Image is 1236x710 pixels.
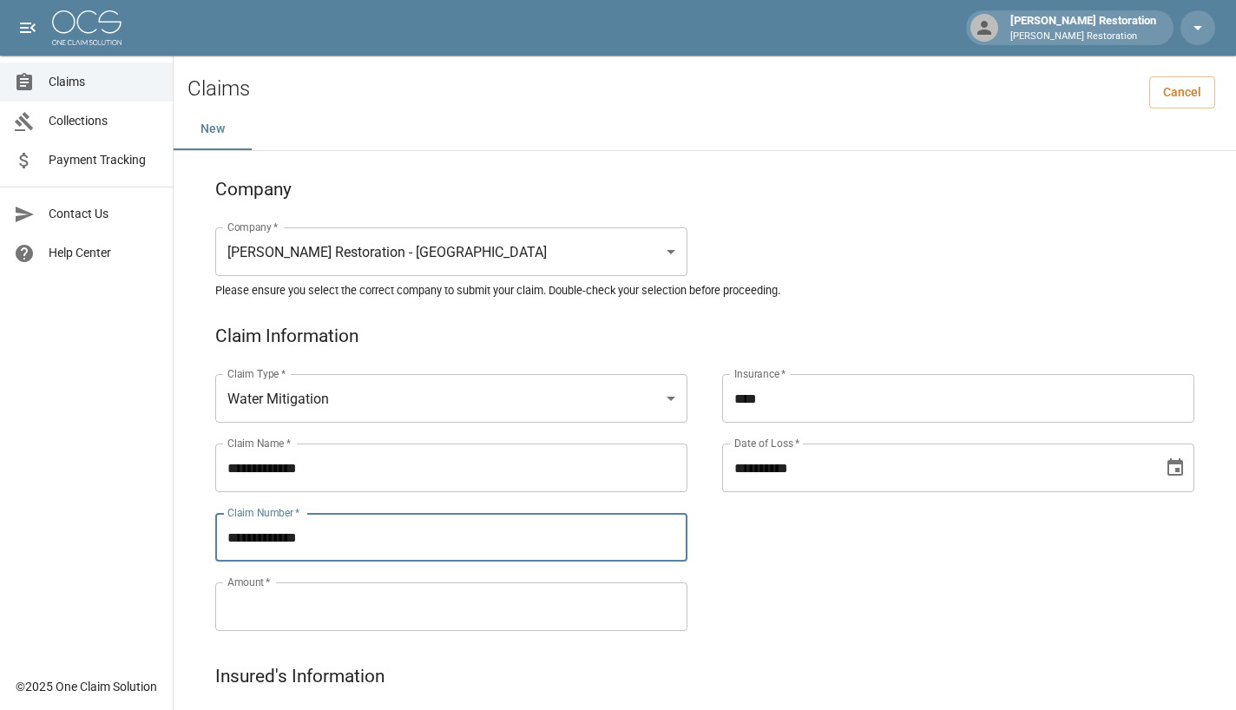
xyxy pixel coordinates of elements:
button: open drawer [10,10,45,45]
h2: Claims [187,76,250,102]
span: Claims [49,73,159,91]
label: Insurance [734,366,786,381]
button: Choose date, selected date is Aug 28, 2025 [1158,450,1193,485]
span: Contact Us [49,205,159,223]
label: Amount [227,575,271,589]
label: Claim Type [227,366,286,381]
div: dynamic tabs [174,108,1236,150]
span: Collections [49,112,159,130]
img: ocs-logo-white-transparent.png [52,10,122,45]
p: [PERSON_NAME] Restoration [1010,30,1156,44]
span: Help Center [49,244,159,262]
div: [PERSON_NAME] Restoration - [GEOGRAPHIC_DATA] [215,227,687,276]
div: Water Mitigation [215,374,687,423]
a: Cancel [1149,76,1215,108]
label: Company [227,220,279,234]
label: Claim Number [227,505,299,520]
div: [PERSON_NAME] Restoration [1003,12,1163,43]
span: Payment Tracking [49,151,159,169]
label: Claim Name [227,436,291,450]
label: Date of Loss [734,436,799,450]
h5: Please ensure you select the correct company to submit your claim. Double-check your selection be... [215,283,1194,298]
div: © 2025 One Claim Solution [16,678,157,695]
button: New [174,108,252,150]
